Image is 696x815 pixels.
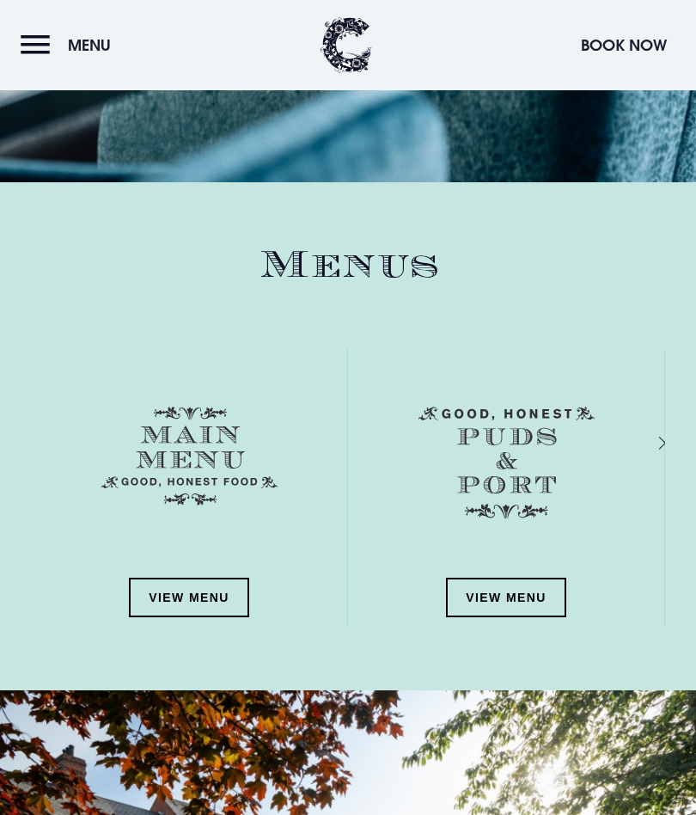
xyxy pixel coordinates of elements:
img: Clandeboye Lodge [321,17,372,73]
img: Menu main menu [101,407,278,506]
span: Menu [68,35,111,55]
a: View Menu [129,578,249,617]
button: Book Now [572,27,675,64]
div: Next slide [636,431,652,456]
img: Menu puds and port [418,407,595,519]
a: View Menu [446,578,566,617]
button: Menu [21,27,119,64]
h2: Menus [31,242,665,288]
